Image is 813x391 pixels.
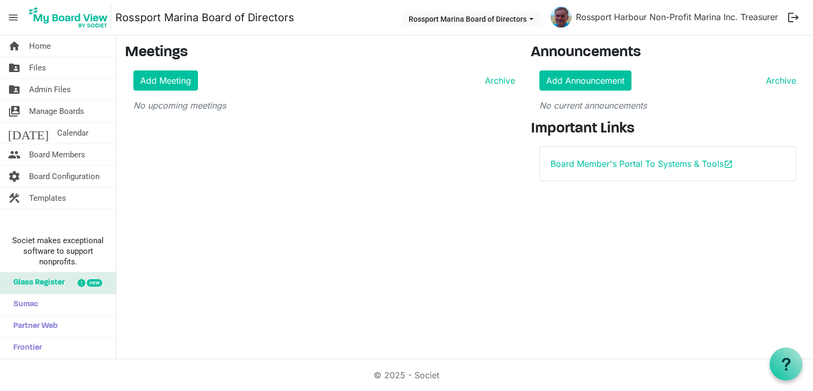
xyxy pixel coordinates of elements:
a: Rossport Marina Board of Directors [115,7,294,28]
a: Archive [481,74,515,87]
span: Board Configuration [29,166,100,187]
span: Calendar [57,122,88,144]
a: Add Announcement [539,70,631,91]
p: No upcoming meetings [133,99,515,112]
a: Archive [762,74,796,87]
span: folder_shared [8,79,21,100]
a: Board Member's Portal To Systems & Toolsopen_in_new [550,158,733,169]
span: Societ makes exceptional software to support nonprofits. [5,235,111,267]
span: folder_shared [8,57,21,78]
span: Files [29,57,46,78]
span: Manage Boards [29,101,84,122]
span: Glass Register [8,272,65,294]
div: new [87,279,102,287]
span: Home [29,35,51,57]
span: Templates [29,188,66,209]
h3: Important Links [531,120,805,138]
span: Board Members [29,144,85,165]
span: construction [8,188,21,209]
span: switch_account [8,101,21,122]
a: Rossport Harbour Non-Profit Marina Inc. Treasurer [572,6,782,28]
span: Sumac [8,294,38,315]
a: My Board View Logo [26,4,115,31]
span: settings [8,166,21,187]
h3: Meetings [125,44,515,62]
h3: Announcements [531,44,805,62]
span: Admin Files [29,79,71,100]
span: home [8,35,21,57]
img: My Board View Logo [26,4,111,31]
span: menu [3,7,23,28]
span: Partner Web [8,316,58,337]
a: Add Meeting [133,70,198,91]
button: logout [782,6,805,29]
img: ZztYAztzROK6_GL7329tOScwk2qWVajaz6xOFZBd1f8DbiJKgHdKvfOcJczWnJWf30HqHWl41Xoj9AyV6E3Vpw_thumb.png [550,6,572,28]
span: people [8,144,21,165]
span: [DATE] [8,122,49,144]
span: open_in_new [724,159,733,169]
span: Frontier [8,337,42,359]
p: No current announcements [539,99,797,112]
button: Rossport Marina Board of Directors dropdownbutton [402,11,540,26]
a: © 2025 - Societ [374,370,439,380]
